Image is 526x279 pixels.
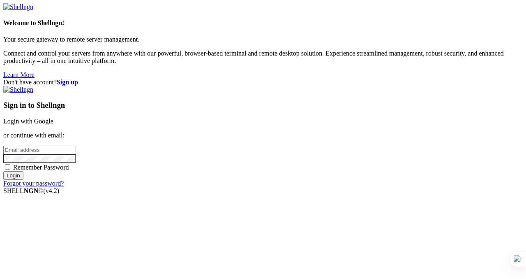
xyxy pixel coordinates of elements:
[3,86,33,93] img: Shellngn
[3,187,59,194] span: SHELL ©
[3,146,76,154] input: Email address
[3,180,64,187] a: Forgot your password?
[3,36,523,43] p: Your secure gateway to remote server management.
[3,50,523,65] p: Connect and control your servers from anywhere with our powerful, browser-based terminal and remo...
[3,79,523,86] div: Don't have account?
[3,132,523,139] p: or continue with email:
[3,3,33,11] img: Shellngn
[3,19,523,27] h4: Welcome to Shellngn!
[3,118,53,125] a: Login with Google
[44,187,60,194] span: 4.2.0
[3,71,35,78] a: Learn More
[5,164,10,170] input: Remember Password
[57,79,78,86] a: Sign up
[24,187,39,194] b: NGN
[3,101,523,110] h3: Sign in to Shellngn
[3,171,23,180] input: Login
[13,164,69,171] span: Remember Password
